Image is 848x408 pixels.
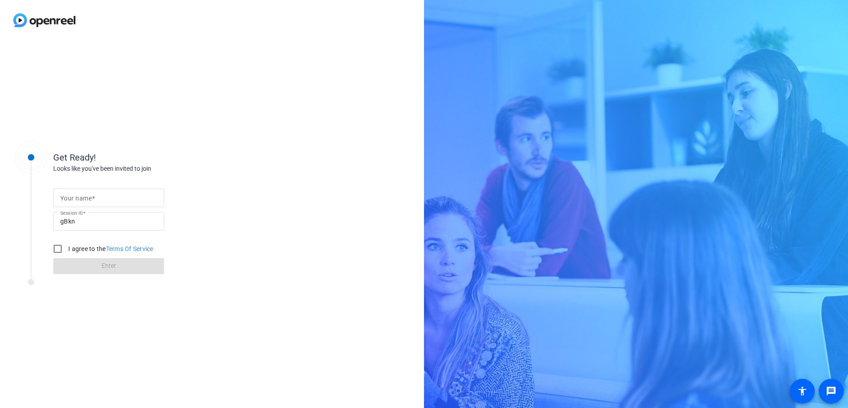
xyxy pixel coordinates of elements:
mat-icon: accessibility [797,386,808,396]
mat-icon: message [826,386,836,396]
mat-label: Session ID [60,210,83,216]
label: I agree to the [67,244,153,253]
a: Terms Of Service [106,245,153,252]
div: Get Ready! [53,151,231,164]
mat-label: Your name [60,195,92,202]
div: Looks like you've been invited to join [53,164,231,173]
